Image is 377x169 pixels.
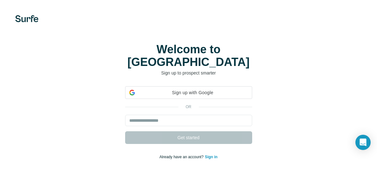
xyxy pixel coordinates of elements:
div: Open Intercom Messenger [355,135,371,150]
span: Sign up with Google [138,89,248,96]
span: Already have an account? [159,155,205,159]
p: or [178,104,199,110]
p: Sign up to prospect smarter [125,70,252,76]
div: Sign up with Google [125,86,252,99]
h1: Welcome to [GEOGRAPHIC_DATA] [125,43,252,68]
img: Surfe's logo [15,15,38,22]
a: Sign in [205,155,218,159]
